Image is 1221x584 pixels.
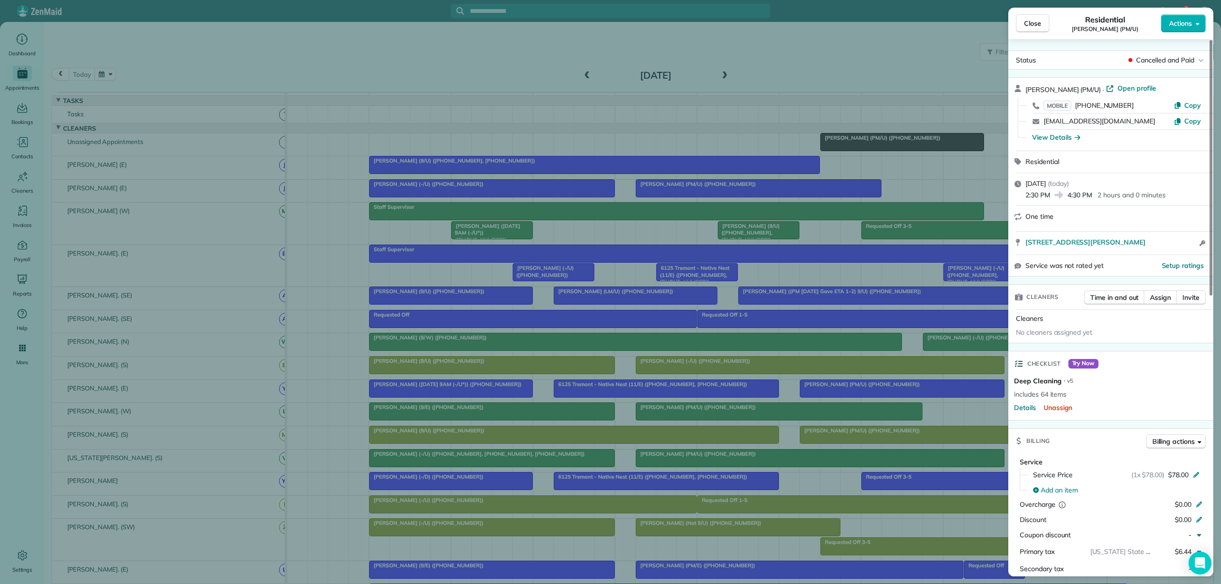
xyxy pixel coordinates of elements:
span: Status [1016,56,1036,64]
button: View Details [1032,133,1080,142]
button: Copy [1174,116,1201,126]
span: (1x $78.00) [1131,470,1165,480]
span: Discount [1020,515,1046,524]
span: Time in and out [1090,293,1138,302]
span: Actions [1169,19,1192,28]
span: 2:30 PM [1025,190,1050,200]
span: Service [1020,458,1043,466]
button: Assign [1144,290,1177,305]
span: Cleaners [1026,292,1058,302]
span: Open profile [1118,83,1156,93]
span: Service Price [1033,470,1073,480]
span: v5 [1067,377,1073,385]
span: Billing [1026,436,1050,446]
span: $0.00 [1175,500,1191,509]
span: [PERSON_NAME] (PM/U) [1072,25,1138,33]
button: Setup ratings [1162,261,1204,270]
span: Copy [1184,117,1201,125]
button: Open access information [1197,237,1208,249]
span: Secondary tax [1020,564,1064,573]
button: Close [1016,14,1049,32]
span: Residential [1085,14,1126,25]
span: Checklist [1027,359,1061,369]
span: Primary tax [1020,547,1055,556]
span: $78.00 [1168,470,1189,480]
button: Unassign [1044,403,1073,412]
span: Copy [1184,101,1201,110]
span: includes 64 items [1014,389,1066,399]
span: · [1101,86,1106,93]
span: 4:30 PM [1067,190,1092,200]
span: One time [1025,212,1054,221]
span: [STREET_ADDRESS][PERSON_NAME] [1025,237,1146,247]
button: Invite [1176,290,1206,305]
button: Add an item [1027,482,1206,498]
span: MOBILE [1044,101,1071,111]
button: Service Price(1x $78.00)$78.00 [1027,467,1206,482]
span: ( today ) [1048,179,1069,188]
a: Open profile [1106,83,1156,93]
span: [PHONE_NUMBER] [1075,101,1134,110]
span: - [1189,531,1191,539]
span: Service was not rated yet [1025,261,1104,271]
a: [EMAIL_ADDRESS][DOMAIN_NAME] [1044,117,1155,125]
span: Billing actions [1152,437,1195,446]
span: Deep Cleaning [1014,376,1062,386]
span: Close [1024,19,1041,28]
span: ⋅ [1064,376,1066,386]
button: Time in and out [1084,290,1145,305]
span: Cleaners [1016,314,1043,323]
button: Copy [1174,101,1201,110]
p: 2 hours and 0 minutes [1097,190,1165,200]
span: Invite [1182,293,1200,302]
span: Try Now [1068,359,1099,369]
span: [PERSON_NAME] (PM/U) [1025,85,1101,94]
span: $0.00 [1175,515,1191,524]
a: [STREET_ADDRESS][PERSON_NAME] [1025,237,1197,247]
span: [DATE] [1025,179,1046,188]
span: Add an item [1041,485,1078,495]
span: Residential [1025,157,1059,166]
span: Coupon discount [1020,531,1071,539]
button: Details [1014,403,1036,412]
span: No cleaners assigned yet [1016,328,1092,337]
span: Assign [1150,293,1171,302]
span: Cancelled and Paid [1136,55,1194,65]
div: Open Intercom Messenger [1189,552,1211,574]
span: $6.44 [1175,547,1191,556]
div: Overcharge [1020,500,1102,509]
a: MOBILE[PHONE_NUMBER] [1044,101,1134,110]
